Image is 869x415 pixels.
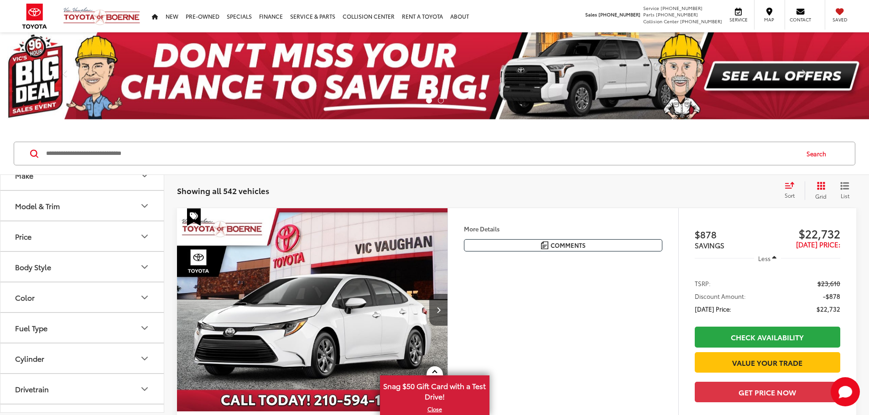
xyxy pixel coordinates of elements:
button: DrivetrainDrivetrain [0,374,165,404]
span: Service [643,5,659,11]
button: Get Price Now [695,382,840,402]
span: Discount Amount: [695,292,746,301]
span: $22,732 [817,304,840,313]
button: Less [754,250,781,266]
img: 2025 Toyota Corolla LE [177,208,448,412]
button: Grid View [805,181,833,200]
span: Collision Center [643,18,679,25]
span: [PHONE_NUMBER] [661,5,702,11]
div: Make [139,170,150,181]
span: Contact [790,16,811,23]
img: Vic Vaughan Toyota of Boerne [63,7,140,26]
button: Fuel TypeFuel Type [0,313,165,343]
div: Drivetrain [139,384,150,395]
span: Map [759,16,779,23]
button: ColorColor [0,282,165,312]
button: CylinderCylinder [0,343,165,373]
span: [DATE] Price: [796,239,840,249]
button: Next image [429,294,448,326]
span: Comments [551,241,586,250]
span: $22,732 [767,226,840,240]
div: Model & Trim [139,200,150,211]
img: Comments [541,241,548,249]
span: Showing all 542 vehicles [177,185,269,196]
input: Search by Make, Model, or Keyword [45,143,798,164]
span: $23,610 [817,279,840,288]
button: Model & TrimModel & Trim [0,191,165,220]
a: Check Availability [695,327,840,347]
span: [PHONE_NUMBER] [656,11,698,18]
div: Cylinder [139,353,150,364]
div: Price [15,232,31,241]
div: Fuel Type [15,323,47,332]
button: Search [798,142,839,165]
svg: Start Chat [831,377,860,406]
span: TSRP: [695,279,711,288]
button: Select sort value [780,181,805,200]
span: Less [758,254,770,262]
button: PricePrice [0,221,165,251]
span: [PHONE_NUMBER] [680,18,722,25]
span: SAVINGS [695,240,724,250]
span: -$878 [823,292,840,301]
span: Snag $50 Gift Card with a Test Drive! [381,376,489,404]
button: Toggle Chat Window [831,377,860,406]
div: Price [139,231,150,242]
div: Drivetrain [15,384,49,393]
span: [PHONE_NUMBER] [598,11,640,18]
div: 2025 Toyota Corolla LE 0 [177,208,448,411]
span: Sort [785,191,795,199]
div: Cylinder [15,354,44,363]
span: Saved [830,16,850,23]
button: Body StyleBody Style [0,252,165,282]
span: $878 [695,227,768,241]
span: Sales [585,11,597,18]
div: Make [15,171,33,179]
a: Value Your Trade [695,352,840,373]
a: 2025 Toyota Corolla LE2025 Toyota Corolla LE2025 Toyota Corolla LE2025 Toyota Corolla LE [177,208,448,411]
span: List [840,192,849,200]
h4: More Details [464,225,662,232]
div: Body Style [139,261,150,272]
div: Fuel Type [139,323,150,333]
div: Body Style [15,262,51,271]
div: Model & Trim [15,201,60,210]
span: Grid [815,192,827,200]
div: Color [139,292,150,303]
button: Comments [464,239,662,251]
span: [DATE] Price: [695,304,731,313]
button: MakeMake [0,160,165,190]
div: Color [15,293,35,302]
span: Service [728,16,749,23]
span: Special [187,208,201,225]
span: Parts [643,11,655,18]
button: List View [833,181,856,200]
